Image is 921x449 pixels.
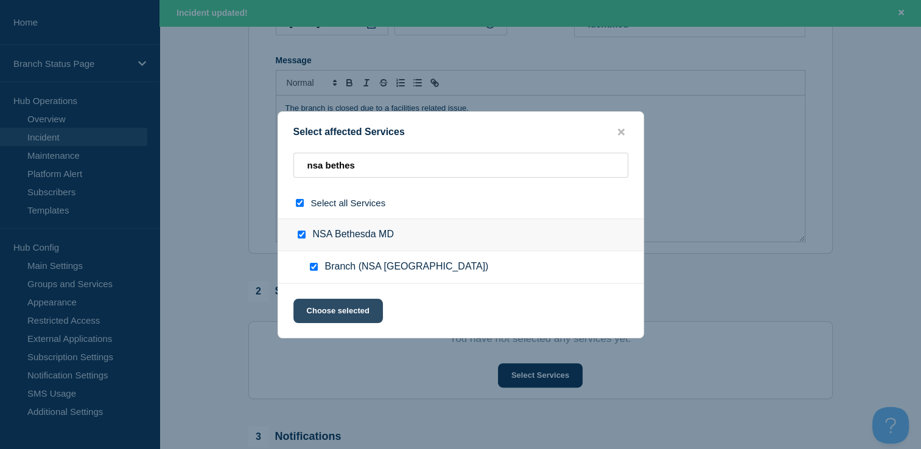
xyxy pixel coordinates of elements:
[278,218,643,251] div: NSA Bethesda MD
[310,263,318,271] input: Branch (NSA Bethesda MD) checkbox
[298,231,306,238] input: NSA Bethesda MD checkbox
[614,127,628,138] button: close button
[293,153,628,178] input: Search
[293,299,383,323] button: Choose selected
[278,127,643,138] div: Select affected Services
[296,199,304,207] input: select all checkbox
[311,198,386,208] span: Select all Services
[325,261,489,273] span: Branch (NSA [GEOGRAPHIC_DATA])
